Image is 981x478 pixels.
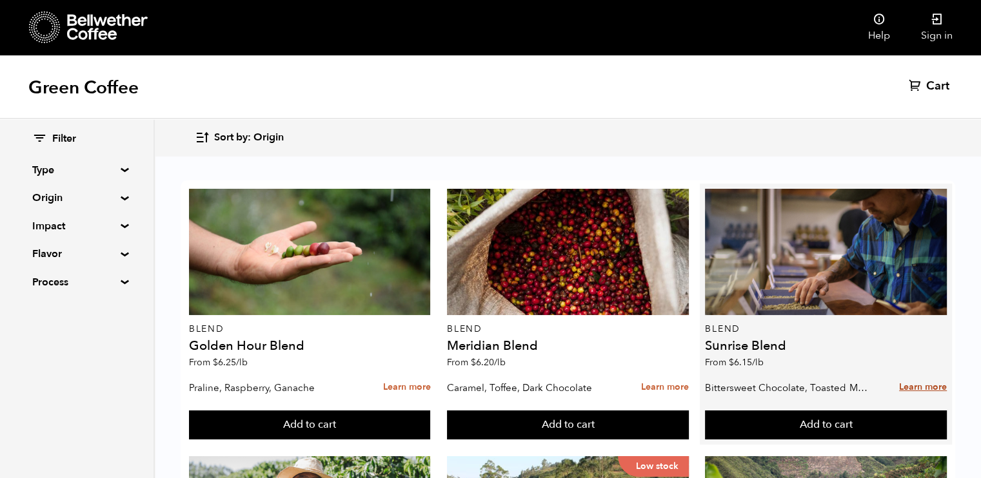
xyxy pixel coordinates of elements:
button: Add to cart [705,410,947,440]
span: From [447,356,506,368]
span: /lb [236,356,248,368]
h1: Green Coffee [28,76,139,99]
summary: Type [32,162,121,178]
button: Sort by: Origin [195,122,284,153]
p: Blend [189,325,431,334]
summary: Flavor [32,246,121,262]
span: Cart [926,79,949,94]
span: $ [471,356,476,368]
summary: Impact [32,218,121,234]
button: Add to cart [189,410,431,440]
span: From [189,356,248,368]
span: From [705,356,764,368]
h4: Meridian Blend [447,339,689,352]
bdi: 6.15 [729,356,764,368]
button: Add to cart [447,410,689,440]
span: /lb [752,356,764,368]
summary: Process [32,274,121,290]
span: Sort by: Origin [214,131,284,145]
a: Learn more [641,374,689,401]
span: $ [729,356,734,368]
summary: Origin [32,190,121,206]
a: Learn more [899,374,947,401]
h4: Golden Hour Blend [189,339,431,352]
span: $ [213,356,218,368]
span: /lb [494,356,506,368]
a: Cart [909,79,953,94]
p: Praline, Raspberry, Ganache [189,378,353,397]
p: Blend [447,325,689,334]
h4: Sunrise Blend [705,339,947,352]
p: Low stock [618,456,689,477]
p: Blend [705,325,947,334]
span: Filter [52,132,76,146]
a: Learn more [382,374,430,401]
bdi: 6.25 [213,356,248,368]
p: Caramel, Toffee, Dark Chocolate [447,378,611,397]
p: Bittersweet Chocolate, Toasted Marshmallow, Candied Orange, Praline [705,378,869,397]
bdi: 6.20 [471,356,506,368]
